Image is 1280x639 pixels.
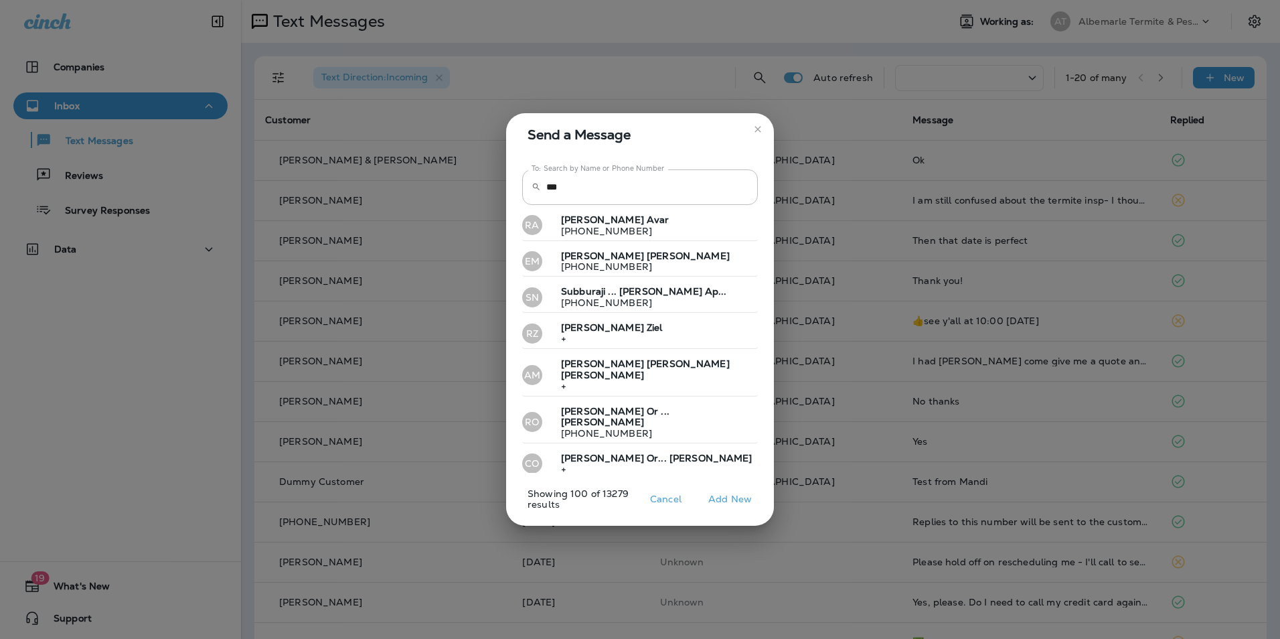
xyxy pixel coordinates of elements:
[561,250,644,262] span: [PERSON_NAME]
[528,124,758,145] span: Send a Message
[522,318,758,349] button: RZ[PERSON_NAME] Ziel+
[522,354,758,397] button: AM[PERSON_NAME] [PERSON_NAME] [PERSON_NAME]+
[561,452,667,464] span: [PERSON_NAME] or...
[747,119,769,140] button: close
[702,489,758,510] button: Add New
[647,250,730,262] span: [PERSON_NAME]
[522,210,758,241] button: RA[PERSON_NAME] Avar[PHONE_NUMBER]
[561,285,617,297] span: Subburaji ...
[550,261,730,272] p: [PHONE_NUMBER]
[532,163,665,173] label: To: Search by Name or Phone Number
[641,489,691,510] button: Cancel
[550,334,663,344] p: +
[550,381,752,392] p: +
[550,428,752,439] p: [PHONE_NUMBER]
[550,297,727,308] p: [PHONE_NUMBER]
[550,464,752,475] p: +
[561,405,669,417] span: [PERSON_NAME] or ...
[561,322,644,334] span: [PERSON_NAME]
[522,282,758,313] button: SNSubburaji ... [PERSON_NAME] Ap...[PHONE_NUMBER]
[522,215,542,235] div: RA
[619,285,727,297] span: [PERSON_NAME] Ap...
[522,324,542,344] div: RZ
[561,369,644,381] span: [PERSON_NAME]
[561,214,644,226] span: [PERSON_NAME]
[522,412,542,432] div: RO
[522,453,542,474] div: CO
[522,287,542,307] div: SN
[561,416,644,428] span: [PERSON_NAME]
[647,214,669,226] span: Avar
[522,402,758,444] button: RO[PERSON_NAME] or ... [PERSON_NAME][PHONE_NUMBER]
[522,449,758,480] button: CO[PERSON_NAME] or... [PERSON_NAME]+
[522,251,542,271] div: EM
[550,226,669,236] p: [PHONE_NUMBER]
[501,488,641,520] p: Showing 100 of 13279 results
[522,246,758,277] button: EM[PERSON_NAME] [PERSON_NAME][PHONE_NUMBER]
[669,452,752,464] span: [PERSON_NAME]
[647,322,663,334] span: Ziel
[522,365,542,385] div: AM
[561,358,730,370] span: [PERSON_NAME] [PERSON_NAME]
